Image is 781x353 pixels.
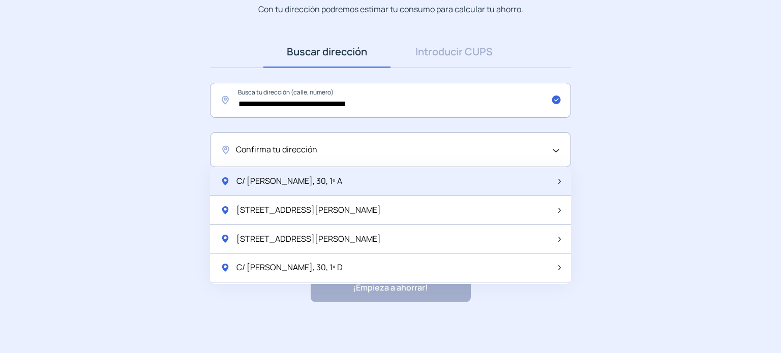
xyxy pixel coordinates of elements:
img: arrow-next-item.svg [558,208,561,213]
span: C/ [PERSON_NAME], 30, 1º A [236,175,342,188]
img: location-pin-green.svg [220,205,230,215]
span: [STREET_ADDRESS][PERSON_NAME] [236,233,381,246]
img: location-pin-green.svg [220,176,230,186]
img: arrow-next-item.svg [558,179,561,184]
img: arrow-next-item.svg [558,237,561,242]
a: Introducir CUPS [390,36,518,68]
span: [STREET_ADDRESS][PERSON_NAME] [236,204,381,217]
img: arrow-next-item.svg [558,265,561,270]
img: location-pin-green.svg [220,263,230,273]
span: Confirma tu dirección [236,143,317,156]
p: Con tu dirección podremos estimar tu consumo para calcular tu ahorro. [258,3,523,16]
a: Buscar dirección [263,36,390,68]
span: C/ [PERSON_NAME], 30, 1º D [236,261,343,274]
img: location-pin-green.svg [220,234,230,244]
